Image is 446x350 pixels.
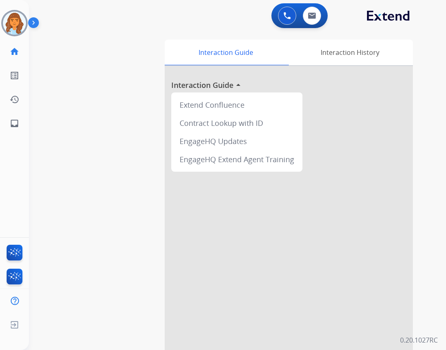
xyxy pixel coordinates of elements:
[175,132,299,150] div: EngageHQ Updates
[175,96,299,114] div: Extend Confluence
[175,114,299,132] div: Contract Lookup with ID
[3,12,26,35] img: avatar
[287,40,413,65] div: Interaction History
[10,118,19,128] mat-icon: inbox
[10,71,19,80] mat-icon: list_alt
[10,95,19,104] mat-icon: history
[400,335,438,345] p: 0.20.1027RC
[175,150,299,168] div: EngageHQ Extend Agent Training
[165,40,287,65] div: Interaction Guide
[10,47,19,57] mat-icon: home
